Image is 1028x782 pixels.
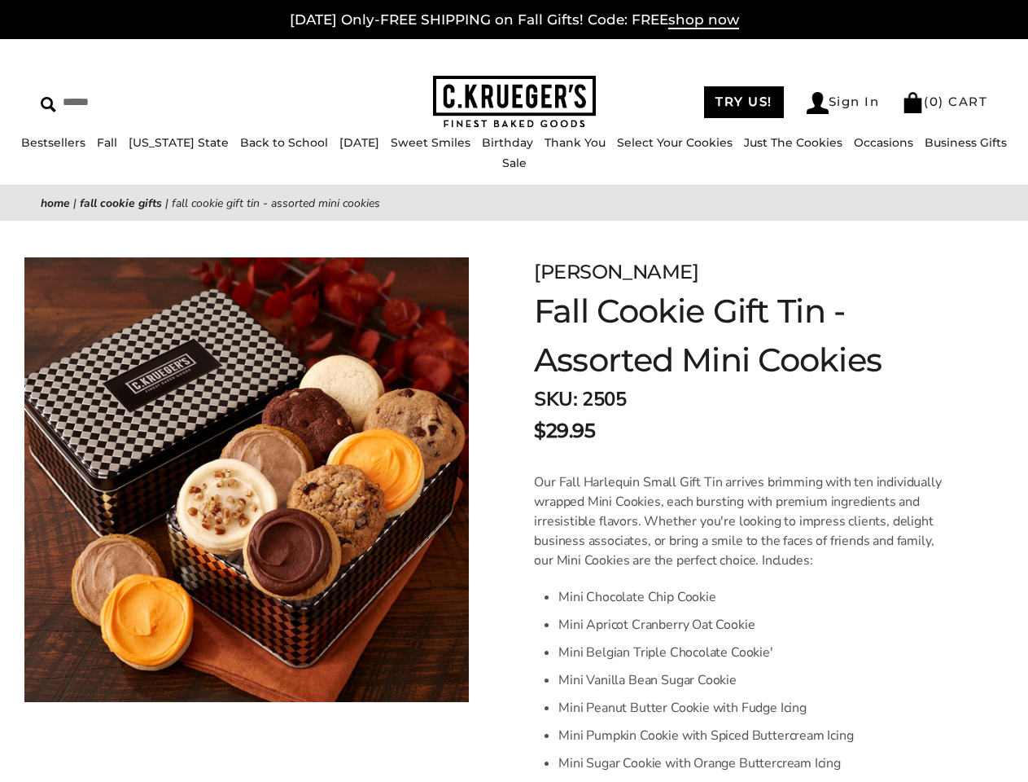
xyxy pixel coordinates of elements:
[172,195,380,211] span: Fall Cookie Gift Tin - Assorted Mini Cookies
[433,76,596,129] img: C.KRUEGER'S
[902,92,924,113] img: Bag
[482,135,533,150] a: Birthday
[744,135,842,150] a: Just The Cookies
[534,287,947,384] h1: Fall Cookie Gift Tin - Assorted Mini Cookies
[534,386,577,412] strong: SKU:
[534,257,947,287] div: [PERSON_NAME]
[240,135,328,150] a: Back to School
[24,257,469,702] img: Fall Cookie Gift Tin - Assorted Mini Cookies
[807,92,829,114] img: Account
[502,156,527,170] a: Sale
[41,90,257,115] input: Search
[558,583,947,611] li: Mini Chocolate Chip Cookie
[534,416,595,446] span: $29.95
[925,135,1007,150] a: Business Gifts
[558,639,947,666] li: Mini Belgian Triple Chocolate Cookie'
[80,195,162,211] a: Fall Cookie Gifts
[668,11,739,29] span: shop now
[21,135,85,150] a: Bestsellers
[97,135,117,150] a: Fall
[558,722,947,749] li: Mini Pumpkin Cookie with Spiced Buttercream Icing
[391,135,470,150] a: Sweet Smiles
[617,135,733,150] a: Select Your Cookies
[558,611,947,639] li: Mini Apricot Cranberry Oat Cookie
[807,92,880,114] a: Sign In
[582,386,626,412] span: 2505
[558,749,947,777] li: Mini Sugar Cookie with Orange Buttercream Icing
[534,472,947,570] p: Our Fall Harlequin Small Gift Tin arrives brimming with ten individually wrapped Mini Cookies, ea...
[704,86,784,118] a: TRY US!
[41,194,987,213] nav: breadcrumbs
[165,195,168,211] span: |
[558,694,947,722] li: Mini Peanut Butter Cookie with Fudge Icing
[129,135,229,150] a: [US_STATE] State
[930,94,939,109] span: 0
[41,195,70,211] a: Home
[545,135,606,150] a: Thank You
[854,135,913,150] a: Occasions
[339,135,379,150] a: [DATE]
[290,11,739,29] a: [DATE] Only-FREE SHIPPING on Fall Gifts! Code: FREEshop now
[73,195,77,211] span: |
[558,666,947,694] li: Mini Vanilla Bean Sugar Cookie
[41,97,56,112] img: Search
[902,94,987,109] a: (0) CART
